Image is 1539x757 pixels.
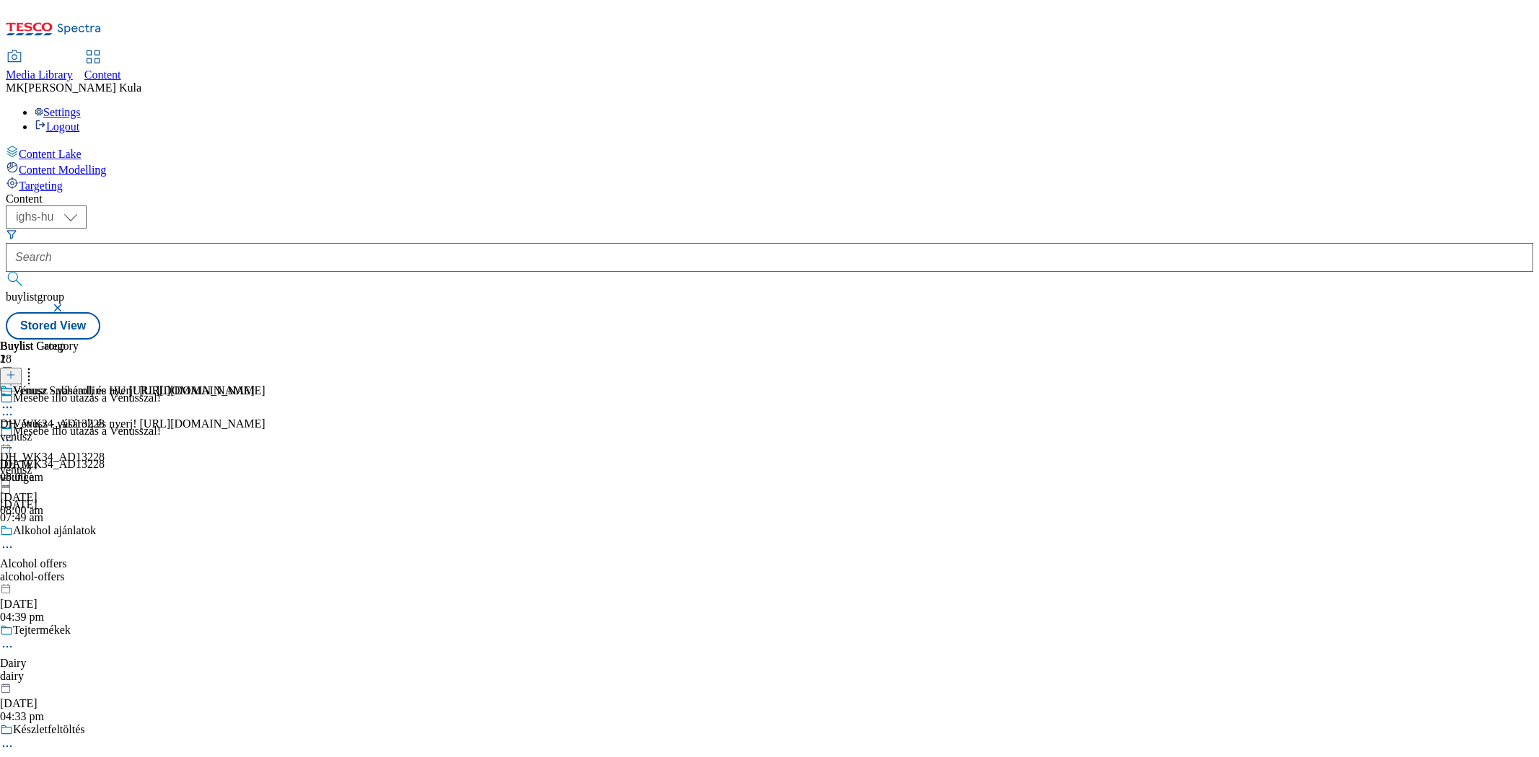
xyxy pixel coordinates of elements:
div: Vénusz - vásárolj és nyerj! [URL][DOMAIN_NAME] [13,417,266,430]
a: Logout [35,120,79,133]
span: Targeting [19,180,63,192]
span: Content Lake [19,148,82,160]
div: Készletfeltöltés [13,723,85,736]
input: Search [6,243,1533,272]
button: Stored View [6,312,100,340]
span: buylistgroup [6,291,64,303]
span: Media Library [6,68,73,81]
div: Vénusz - vásárolj és nyerj! [URL][DOMAIN_NAME] [13,384,266,397]
a: Media Library [6,51,73,81]
a: Content [84,51,121,81]
span: Content Modelling [19,164,106,176]
span: MK [6,81,25,94]
div: Tejtermékek [13,624,71,637]
span: [PERSON_NAME] Kula [25,81,141,94]
div: Content [6,192,1533,205]
div: Alkohol ajánlatok [13,524,96,537]
a: Targeting [6,177,1533,192]
span: Content [84,68,121,81]
a: Settings [35,106,81,118]
a: Content Lake [6,145,1533,161]
svg: Search Filters [6,229,17,240]
div: Venusz Subheadline HU [URL][DOMAIN_NAME] [13,384,255,397]
a: Content Modelling [6,161,1533,177]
